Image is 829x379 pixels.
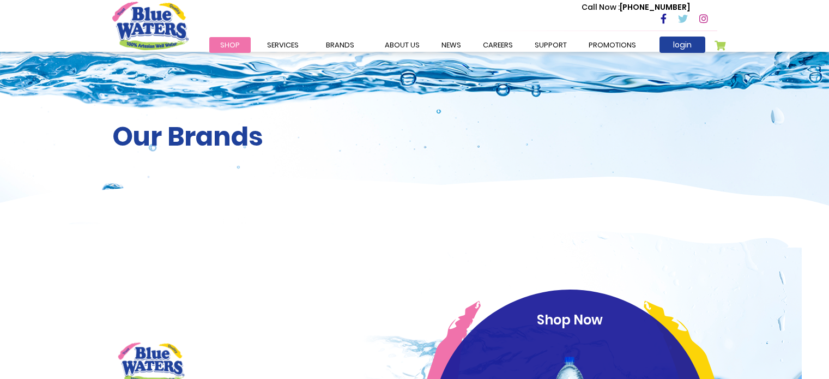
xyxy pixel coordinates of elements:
a: News [431,37,472,53]
a: Promotions [578,37,647,53]
a: Services [256,37,310,53]
a: login [659,37,705,53]
h2: Our Brands [112,121,717,153]
a: Brands [315,37,365,53]
p: [PHONE_NUMBER] [582,2,690,13]
a: about us [374,37,431,53]
a: store logo [112,2,189,50]
p: Shop Now [452,310,688,330]
span: Services [267,40,299,50]
span: Shop [220,40,240,50]
a: Shop [209,37,251,53]
span: Brands [326,40,354,50]
span: Call Now : [582,2,620,13]
a: careers [472,37,524,53]
a: support [524,37,578,53]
